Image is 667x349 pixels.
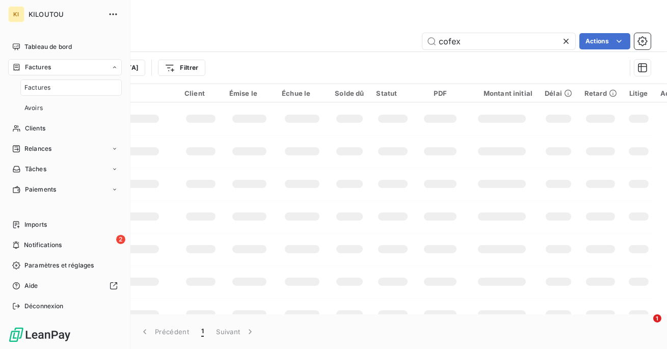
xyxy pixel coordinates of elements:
span: Paiements [25,185,56,194]
button: Suivant [210,321,261,342]
span: Aide [24,281,38,290]
div: Délai [545,89,572,97]
span: 1 [201,327,204,337]
span: Tâches [25,165,46,174]
span: 2 [116,235,125,244]
div: Retard [584,89,617,97]
span: Avoirs [24,103,43,113]
span: Clients [25,124,45,133]
span: 1 [653,314,661,323]
span: Déconnexion [24,302,64,311]
div: Solde dû [335,89,364,97]
img: Logo LeanPay [8,327,71,343]
span: Notifications [24,240,62,250]
span: Factures [24,83,50,92]
span: KILOUTOU [29,10,102,18]
div: Émise le [229,89,270,97]
div: Montant initial [471,89,532,97]
span: Paramètres et réglages [24,261,94,270]
button: 1 [195,321,210,342]
div: Statut [377,89,410,97]
div: Litige [629,89,648,97]
div: Client [184,89,217,97]
span: Relances [24,144,51,153]
span: Factures [25,63,51,72]
button: Précédent [134,321,195,342]
div: KI [8,6,24,22]
div: PDF [421,89,459,97]
button: Filtrer [158,60,205,76]
span: Imports [24,220,47,229]
iframe: Intercom live chat [632,314,657,339]
div: Échue le [282,89,323,97]
a: Aide [8,278,122,294]
span: Tableau de bord [24,42,72,51]
input: Rechercher [422,33,575,49]
button: Actions [579,33,630,49]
